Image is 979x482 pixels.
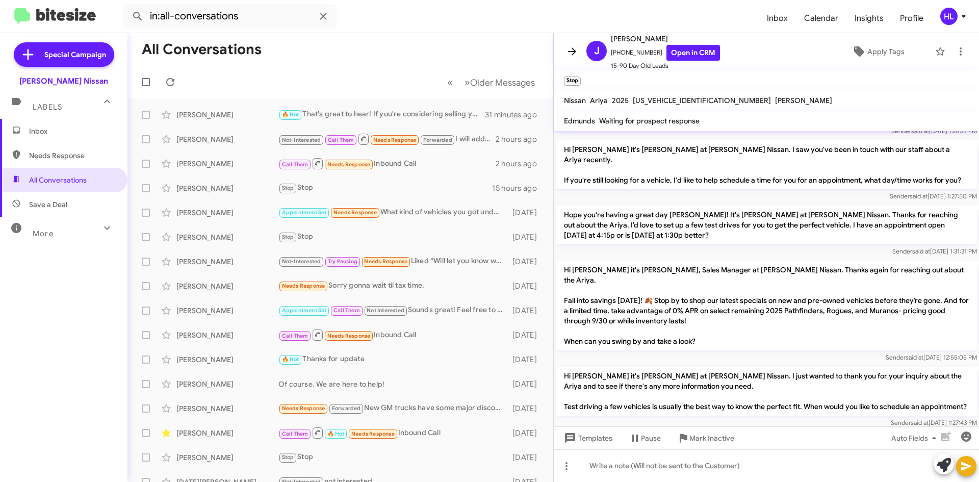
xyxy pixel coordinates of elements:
div: [PERSON_NAME] [176,428,278,438]
span: More [33,229,54,238]
a: Open in CRM [666,45,720,61]
button: Next [458,72,541,93]
span: Nissan [564,96,586,105]
span: J [594,43,600,59]
span: said at [912,247,930,255]
span: Call Them [333,307,360,314]
div: HL [940,8,958,25]
span: Not-Interested [282,258,321,265]
span: Needs Response [333,209,377,216]
span: Try Pausing [328,258,357,265]
button: Pause [621,429,669,447]
nav: Page navigation example [442,72,541,93]
div: [DATE] [507,354,545,365]
button: Auto Fields [883,429,948,447]
div: Sorry gonna wait til tax time. [278,280,507,292]
div: Sounds great! Feel free to call anytime, and I'll be happy to assist you. Looking forward to your... [278,305,507,316]
p: Hi [PERSON_NAME] it's [PERSON_NAME] at [PERSON_NAME] Nissan. I just wanted to thank you for your ... [556,367,977,416]
span: 2025 [612,96,629,105]
span: Call Them [282,161,308,168]
span: Inbox [29,126,116,136]
span: [US_VEHICLE_IDENTIFICATION_NUMBER] [633,96,771,105]
div: [PERSON_NAME] [176,208,278,218]
div: Liked “Will let you know when it arrives so we can set up a test drive.” [278,256,507,267]
span: Needs Response [373,137,417,143]
a: Insights [846,4,892,33]
button: HL [932,8,968,25]
div: [DATE] [507,428,545,438]
span: Sender [DATE] 1:27:50 PM [890,192,977,200]
div: 31 minutes ago [485,110,545,120]
div: Inbound Call [278,328,507,341]
span: Forwarded [329,404,363,414]
span: Stop [282,185,294,191]
span: Save a Deal [29,199,67,210]
span: 15-90 Day Old Leads [611,61,720,71]
div: [DATE] [507,232,545,242]
div: [DATE] [507,452,545,463]
input: Search [123,4,338,29]
div: [PERSON_NAME] [176,134,278,144]
button: Previous [441,72,459,93]
span: Needs Response [327,333,371,339]
span: Not-Interested [282,137,321,143]
div: Stop [278,182,492,194]
span: Needs Response [282,283,325,289]
div: New GM trucks have some major discounts at the moment, so both you could say, but when every body... [278,402,507,414]
span: said at [910,192,928,200]
span: Needs Response [282,405,325,412]
span: Call Them [282,430,308,437]
div: That's great to hear! If you're considering selling your current vehicle, we'd love to discuss it... [278,109,485,120]
p: Hi [PERSON_NAME] it's [PERSON_NAME] at [PERSON_NAME] Nissan. I saw you've been in touch with our ... [556,140,977,189]
span: said at [911,419,929,426]
div: [PERSON_NAME] [176,232,278,242]
span: Appointment Set [282,307,327,314]
span: Forwarded [421,135,454,145]
p: Hope you're having a great day [PERSON_NAME]! It's [PERSON_NAME] at [PERSON_NAME] Nissan. Thanks ... [556,206,977,244]
div: 2 hours ago [496,159,545,169]
span: Call Them [328,137,354,143]
button: Templates [554,429,621,447]
span: Appointment Set [282,209,327,216]
div: Inbound Call [278,426,507,439]
div: [PERSON_NAME] [176,257,278,267]
div: 15 hours ago [492,183,545,193]
span: [PERSON_NAME] [775,96,832,105]
span: Labels [33,103,62,112]
span: Call Them [282,333,308,339]
span: Edmunds [564,116,595,125]
span: Sender [DATE] 1:27:43 PM [891,419,977,426]
a: Profile [892,4,932,33]
span: All Conversations [29,175,87,185]
div: What kind of vehicles you got under 10k? [278,207,507,218]
button: Apply Tags [826,42,930,61]
div: [PERSON_NAME] [176,183,278,193]
div: [PERSON_NAME] [176,159,278,169]
span: Needs Response [364,258,407,265]
span: Older Messages [470,77,535,88]
span: Auto Fields [891,429,940,447]
span: » [465,76,470,89]
a: Calendar [796,4,846,33]
div: Of course. We are here to help! [278,379,507,389]
div: [PERSON_NAME] Nissan [19,76,108,86]
div: [PERSON_NAME] [176,110,278,120]
span: Sender [DATE] 1:31:31 PM [892,247,977,255]
div: [DATE] [507,330,545,340]
span: 🔥 Hot [282,356,299,363]
span: [PHONE_NUMBER] [611,45,720,61]
div: [DATE] [507,379,545,389]
div: [PERSON_NAME] [176,403,278,414]
span: Apply Tags [867,42,905,61]
div: [PERSON_NAME] [176,379,278,389]
span: « [447,76,453,89]
div: [DATE] [507,208,545,218]
button: Mark Inactive [669,429,742,447]
div: Inbound Call [278,157,496,170]
span: 🔥 Hot [327,430,345,437]
h1: All Conversations [142,41,262,58]
span: Mark Inactive [689,429,734,447]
